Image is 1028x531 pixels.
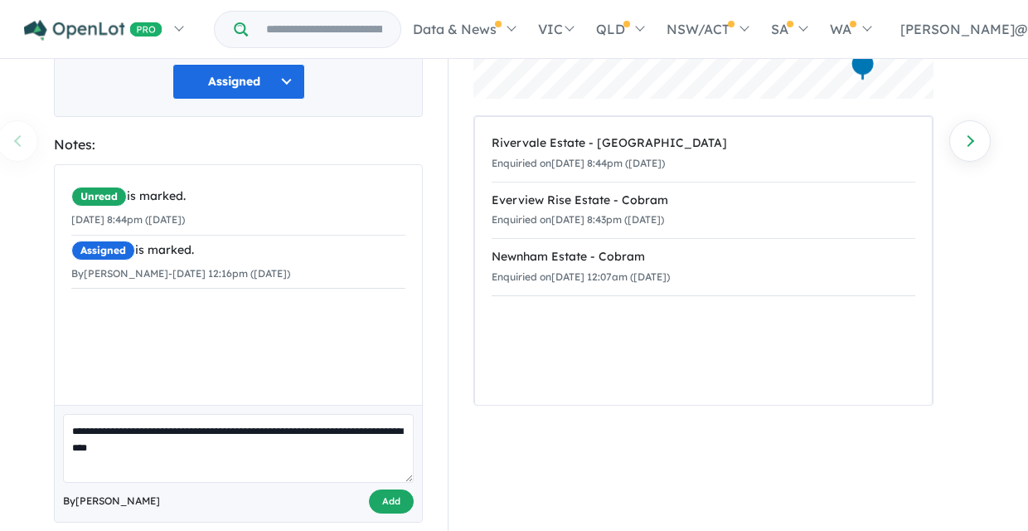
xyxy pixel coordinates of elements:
[492,247,915,267] div: Newnham Estate - Cobram
[71,213,185,226] small: [DATE] 8:44pm ([DATE])
[492,134,915,153] div: Rivervale Estate - [GEOGRAPHIC_DATA]
[71,267,290,280] small: By [PERSON_NAME] - [DATE] 12:16pm ([DATE])
[172,64,305,100] button: Assigned
[71,187,127,207] span: Unread
[54,134,423,156] div: Notes:
[71,241,405,261] div: is marked.
[851,51,875,82] div: Map marker
[63,493,160,509] span: By [PERSON_NAME]
[492,191,915,211] div: Everview Rise Estate - Cobram
[369,490,414,514] button: Add
[492,270,670,283] small: Enquiried on [DATE] 12:07am ([DATE])
[24,20,162,41] img: Openlot PRO Logo White
[492,157,665,169] small: Enquiried on [DATE] 8:44pm ([DATE])
[492,182,915,240] a: Everview Rise Estate - CobramEnquiried on[DATE] 8:43pm ([DATE])
[492,238,915,296] a: Newnham Estate - CobramEnquiried on[DATE] 12:07am ([DATE])
[71,241,135,261] span: Assigned
[492,125,915,183] a: Rivervale Estate - [GEOGRAPHIC_DATA]Enquiried on[DATE] 8:44pm ([DATE])
[251,12,397,47] input: Try estate name, suburb, builder or developer
[71,187,405,207] div: is marked.
[492,213,664,226] small: Enquiried on [DATE] 8:43pm ([DATE])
